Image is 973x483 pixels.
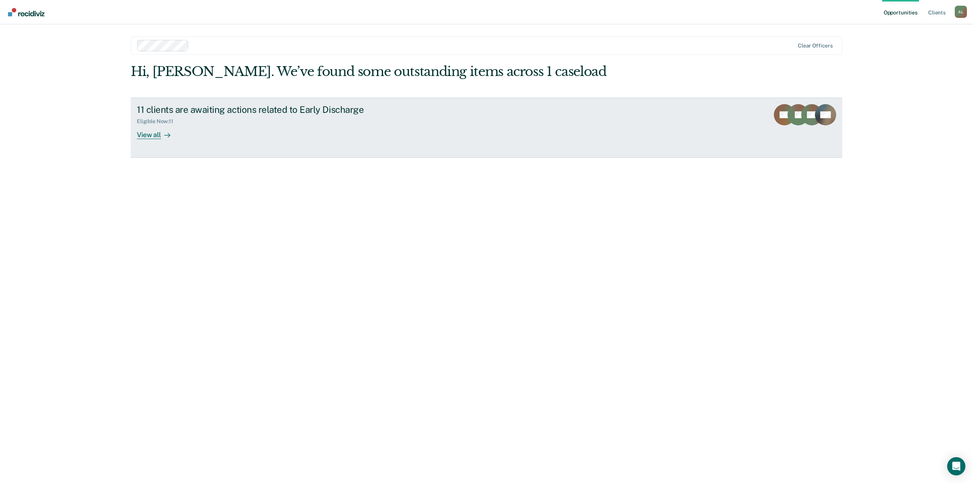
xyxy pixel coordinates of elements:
img: Recidiviz [8,8,44,16]
div: View all [137,124,179,139]
div: Eligible Now : 11 [137,118,179,125]
div: Clear officers [798,43,833,49]
button: Profile dropdown button [955,6,967,18]
div: Open Intercom Messenger [947,457,965,475]
div: A L [955,6,967,18]
a: 11 clients are awaiting actions related to Early DischargeEligible Now:11View all [131,98,842,158]
div: 11 clients are awaiting actions related to Early Discharge [137,104,404,115]
div: Hi, [PERSON_NAME]. We’ve found some outstanding items across 1 caseload [131,64,700,79]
